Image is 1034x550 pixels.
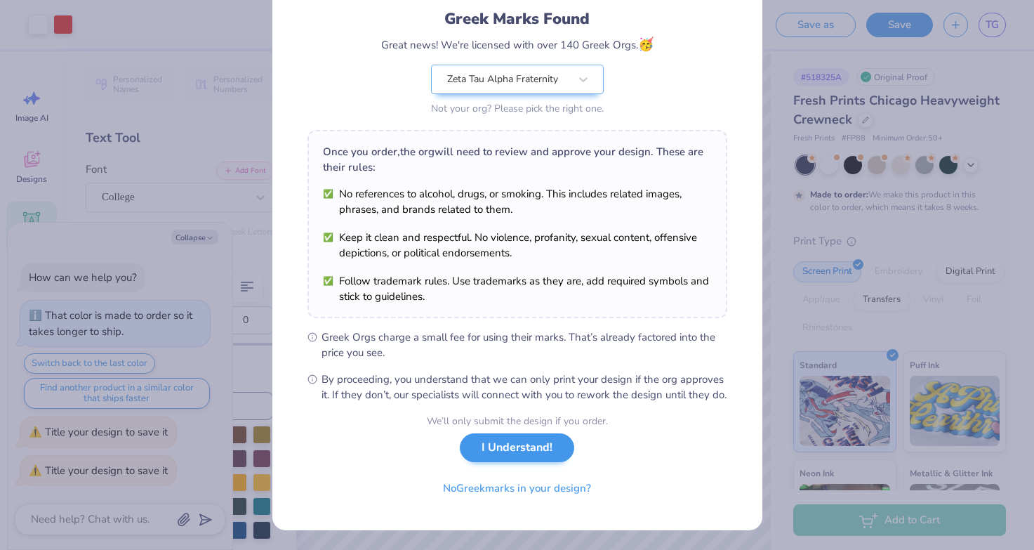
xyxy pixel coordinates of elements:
[323,273,712,304] li: Follow trademark rules. Use trademarks as they are, add required symbols and stick to guidelines.
[638,36,654,53] span: 🥳
[431,101,604,116] div: Not your org? Please pick the right one.
[323,230,712,261] li: Keep it clean and respectful. No violence, profanity, sexual content, offensive depictions, or po...
[460,433,574,462] button: I Understand!
[323,144,712,175] div: Once you order, the org will need to review and approve your design. These are their rules:
[444,8,590,30] div: Greek Marks Found
[431,474,603,503] button: NoGreekmarks in your design?
[427,414,608,428] div: We’ll only submit the design if you order.
[381,35,654,54] div: Great news! We're licensed with over 140 Greek Orgs.
[322,372,727,402] span: By proceeding, you understand that we can only print your design if the org approves it. If they ...
[322,329,727,360] span: Greek Orgs charge a small fee for using their marks. That’s already factored into the price you see.
[323,186,712,217] li: No references to alcohol, drugs, or smoking. This includes related images, phrases, and brands re...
